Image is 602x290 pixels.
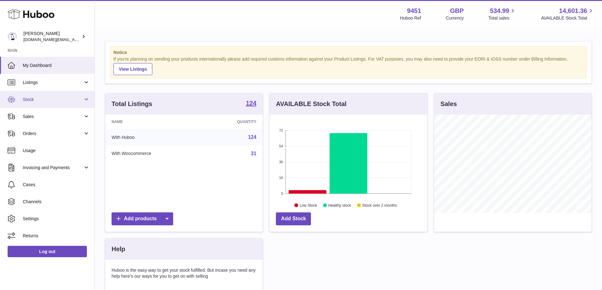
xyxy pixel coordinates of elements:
[400,15,421,21] div: Huboo Ref
[328,203,351,207] text: Healthy stock
[203,115,263,129] th: Quantity
[246,100,256,106] strong: 124
[251,151,257,156] a: 31
[23,114,83,120] span: Sales
[248,134,257,140] a: 124
[112,245,125,253] h3: Help
[23,31,80,43] div: [PERSON_NAME]
[276,212,311,225] a: Add Stock
[23,80,83,86] span: Listings
[23,97,83,103] span: Stock
[8,246,87,257] a: Log out
[362,203,397,207] text: Stock over 2 months
[23,216,90,222] span: Settings
[112,212,173,225] a: Add products
[23,37,126,42] span: [DOMAIN_NAME][EMAIL_ADDRESS][DOMAIN_NAME]
[279,144,283,148] text: 54
[446,15,464,21] div: Currency
[105,129,203,145] td: With Huboo
[450,7,464,15] strong: GBP
[112,100,152,108] h3: Total Listings
[441,100,457,108] h3: Sales
[23,131,83,137] span: Orders
[23,62,90,68] span: My Dashboard
[8,32,17,41] img: amir.ch@gmail.com
[541,15,594,21] span: AVAILABLE Stock Total
[23,148,90,154] span: Usage
[23,233,90,239] span: Returns
[407,7,421,15] strong: 9451
[300,203,317,207] text: Low Stock
[559,7,587,15] span: 14,601.36
[23,182,90,188] span: Cases
[23,165,83,171] span: Invoicing and Payments
[279,160,283,164] text: 36
[246,100,256,108] a: 124
[105,115,203,129] th: Name
[279,128,283,132] text: 72
[105,145,203,162] td: With Woocommerce
[113,50,583,56] strong: Notice
[276,100,346,108] h3: AVAILABLE Stock Total
[281,192,283,195] text: 0
[113,63,152,75] a: View Listings
[279,176,283,180] text: 18
[113,56,583,75] div: If you're planning on sending your products internationally please add required customs informati...
[488,7,516,21] a: 534.99 Total sales
[23,199,90,205] span: Channels
[541,7,594,21] a: 14,601.36 AVAILABLE Stock Total
[490,7,509,15] span: 534.99
[488,15,516,21] span: Total sales
[112,267,256,279] p: Huboo is the easy way to get your stock fulfilled. But incase you need any help here's our ways f...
